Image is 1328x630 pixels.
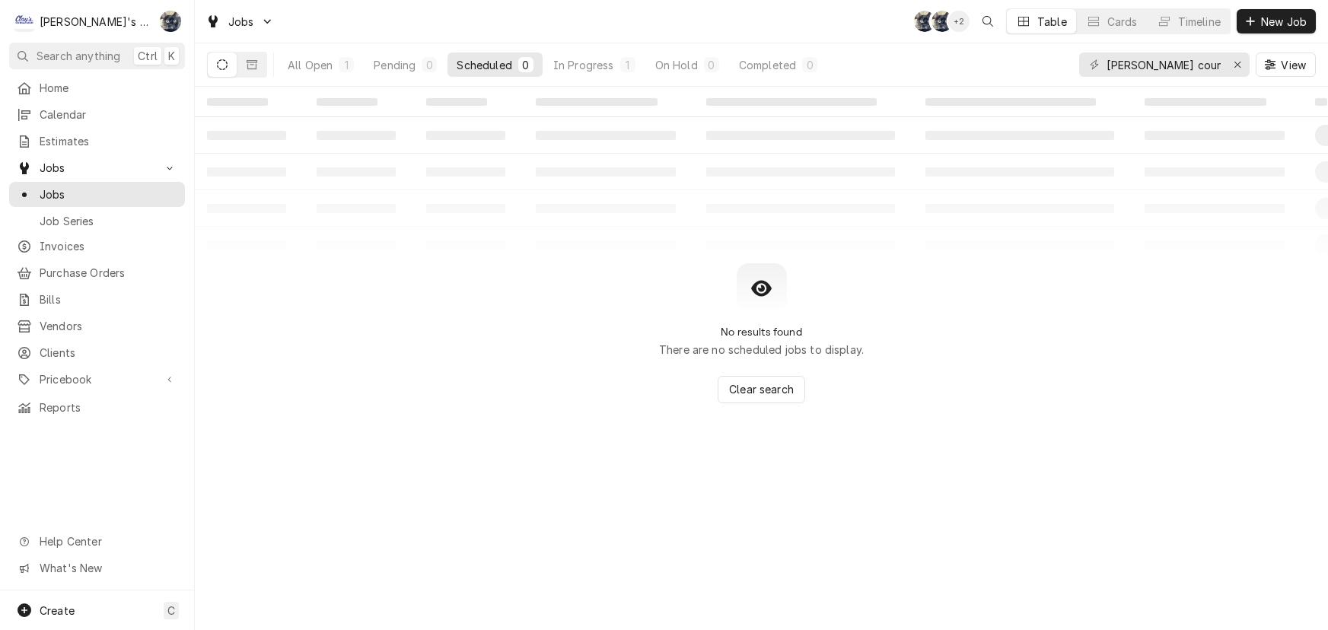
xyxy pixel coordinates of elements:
[457,57,511,73] div: Scheduled
[9,287,185,312] a: Bills
[932,11,953,32] div: Sarah Bendele's Avatar
[14,11,35,32] div: Clay's Refrigeration's Avatar
[718,376,805,403] button: Clear search
[536,98,658,106] span: ‌
[374,57,416,73] div: Pending
[9,75,185,100] a: Home
[1278,57,1309,73] span: View
[40,399,177,415] span: Reports
[1256,52,1316,77] button: View
[659,342,864,358] p: There are no scheduled jobs to display.
[976,9,1000,33] button: Open search
[40,80,177,96] span: Home
[9,102,185,127] a: Calendar
[40,133,177,149] span: Estimates
[1178,14,1221,30] div: Timeline
[9,155,185,180] a: Go to Jobs
[521,57,530,73] div: 0
[425,57,434,73] div: 0
[40,160,154,176] span: Jobs
[9,182,185,207] a: Jobs
[9,555,185,581] a: Go to What's New
[706,98,877,106] span: ‌
[40,14,151,30] div: [PERSON_NAME]'s Refrigeration
[160,11,181,32] div: Sarah Bendele's Avatar
[1315,98,1327,106] span: ‌
[9,340,185,365] a: Clients
[655,57,698,73] div: On Hold
[9,208,185,234] a: Job Series
[914,11,935,32] div: SB
[9,234,185,259] a: Invoices
[40,533,176,549] span: Help Center
[288,57,333,73] div: All Open
[721,326,802,339] h2: No results found
[1258,14,1310,30] span: New Job
[925,98,1096,106] span: ‌
[207,98,268,106] span: ‌
[228,14,254,30] span: Jobs
[199,9,280,34] a: Go to Jobs
[1225,52,1250,77] button: Erase input
[9,129,185,154] a: Estimates
[14,11,35,32] div: C
[40,318,177,334] span: Vendors
[914,11,935,32] div: Sarah Bendele's Avatar
[623,57,632,73] div: 1
[739,57,796,73] div: Completed
[9,367,185,392] a: Go to Pricebook
[948,11,970,32] div: + 2
[40,604,75,617] span: Create
[932,11,953,32] div: SB
[726,381,797,397] span: Clear search
[9,260,185,285] a: Purchase Orders
[805,57,814,73] div: 0
[9,43,185,69] button: Search anythingCtrlK
[1145,98,1266,106] span: ‌
[40,560,176,576] span: What's New
[195,87,1328,263] table: Scheduled Jobs List Loading
[160,11,181,32] div: SB
[1037,14,1067,30] div: Table
[40,291,177,307] span: Bills
[40,213,177,229] span: Job Series
[553,57,614,73] div: In Progress
[9,395,185,420] a: Reports
[167,603,175,619] span: C
[37,48,120,64] span: Search anything
[40,265,177,281] span: Purchase Orders
[342,57,351,73] div: 1
[1107,14,1138,30] div: Cards
[40,107,177,123] span: Calendar
[317,98,377,106] span: ‌
[40,371,154,387] span: Pricebook
[168,48,175,64] span: K
[1237,9,1316,33] button: New Job
[707,57,716,73] div: 0
[40,238,177,254] span: Invoices
[9,529,185,554] a: Go to Help Center
[9,313,185,339] a: Vendors
[40,345,177,361] span: Clients
[138,48,158,64] span: Ctrl
[426,98,487,106] span: ‌
[1107,52,1221,77] input: Keyword search
[40,186,177,202] span: Jobs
